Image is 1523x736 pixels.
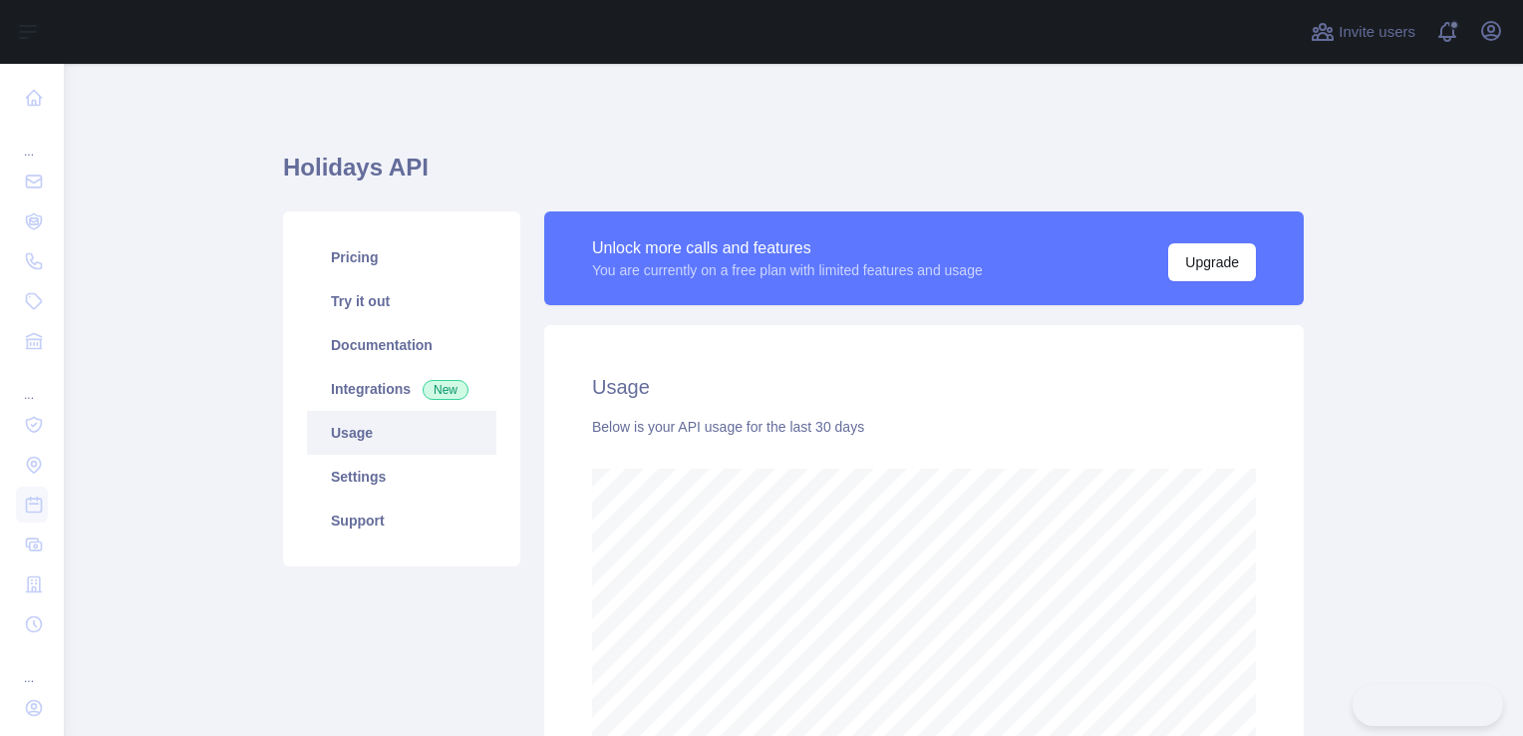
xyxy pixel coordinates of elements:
a: Try it out [307,279,496,323]
div: Below is your API usage for the last 30 days [592,417,1256,437]
a: Integrations New [307,367,496,411]
a: Settings [307,455,496,499]
span: New [423,380,468,400]
a: Pricing [307,235,496,279]
span: Invite users [1339,21,1415,44]
button: Invite users [1307,16,1419,48]
h1: Holidays API [283,152,1304,199]
div: ... [16,363,48,403]
button: Upgrade [1168,243,1256,281]
div: Unlock more calls and features [592,236,983,260]
div: ... [16,646,48,686]
h2: Usage [592,373,1256,401]
a: Usage [307,411,496,455]
iframe: Toggle Customer Support [1353,684,1503,726]
div: You are currently on a free plan with limited features and usage [592,260,983,280]
div: ... [16,120,48,160]
a: Support [307,499,496,543]
a: Documentation [307,323,496,367]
